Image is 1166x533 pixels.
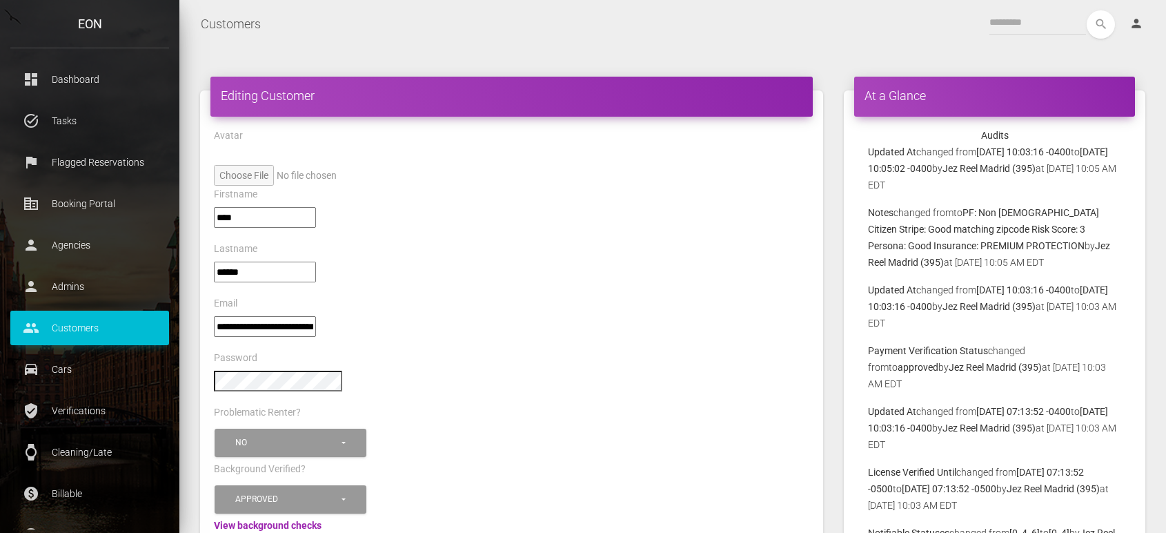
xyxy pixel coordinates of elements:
h4: At a Glance [864,87,1125,104]
b: [DATE] 07:13:52 -0500 [902,483,996,494]
b: approved [898,362,938,373]
a: person Agencies [10,228,169,262]
div: Approved [235,494,339,505]
label: Problematic Renter? [214,406,301,420]
p: Admins [21,276,159,297]
p: changed from to by at [DATE] 10:03 AM EDT [868,342,1121,392]
a: dashboard Dashboard [10,62,169,97]
button: search [1087,10,1115,39]
button: No [215,429,366,457]
b: Updated At [868,146,916,157]
p: Cars [21,359,159,380]
p: Customers [21,318,159,338]
label: Lastname [214,242,257,256]
a: Customers [201,7,261,41]
p: Dashboard [21,69,159,90]
b: Jez Reel Madrid (395) [1007,483,1100,494]
b: Updated At [868,284,916,295]
b: Jez Reel Madrid (395) [942,301,1036,312]
b: [DATE] 10:03:16 -0400 [976,146,1071,157]
a: flag Flagged Reservations [10,145,169,180]
p: Booking Portal [21,193,159,214]
p: changed from to by at [DATE] 10:03 AM EDT [868,403,1121,453]
a: corporate_fare Booking Portal [10,186,169,221]
label: Email [214,297,237,311]
a: task_alt Tasks [10,104,169,138]
a: verified_user Verifications [10,394,169,428]
p: changed from to by at [DATE] 10:03 AM EDT [868,464,1121,514]
b: Jez Reel Madrid (395) [949,362,1042,373]
div: No [235,437,339,449]
strong: Audits [981,130,1009,141]
b: Updated At [868,406,916,417]
p: changed from to by at [DATE] 10:05 AM EDT [868,144,1121,193]
b: [DATE] 07:13:52 -0400 [976,406,1071,417]
a: paid Billable [10,476,169,511]
p: Verifications [21,400,159,421]
p: Agencies [21,235,159,255]
p: Flagged Reservations [21,152,159,173]
b: [DATE] 10:03:16 -0400 [976,284,1071,295]
a: person Admins [10,269,169,304]
b: Notes [868,207,893,218]
a: drive_eta Cars [10,352,169,387]
i: person [1129,17,1143,30]
p: Cleaning/Late [21,442,159,463]
a: person [1119,10,1156,38]
b: Payment Verification Status [868,345,988,356]
h4: Editing Customer [221,87,802,104]
p: changed from to by at [DATE] 10:05 AM EDT [868,204,1121,271]
b: License Verified Until [868,467,956,478]
label: Password [214,351,257,365]
p: Tasks [21,110,159,131]
a: watch Cleaning/Late [10,435,169,469]
label: Background Verified? [214,463,306,476]
p: Billable [21,483,159,504]
label: Avatar [214,129,243,143]
b: Jez Reel Madrid (395) [942,163,1036,174]
button: Approved [215,485,366,514]
b: Jez Reel Madrid (395) [942,423,1036,434]
p: changed from to by at [DATE] 10:03 AM EDT [868,282,1121,331]
label: Firstname [214,188,257,202]
b: PF: Non [DEMOGRAPHIC_DATA] Citizen Stripe: Good matching zipcode Risk Score: 3 Persona: Good Insu... [868,207,1099,251]
a: people Customers [10,311,169,345]
a: View background checks [214,520,322,531]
